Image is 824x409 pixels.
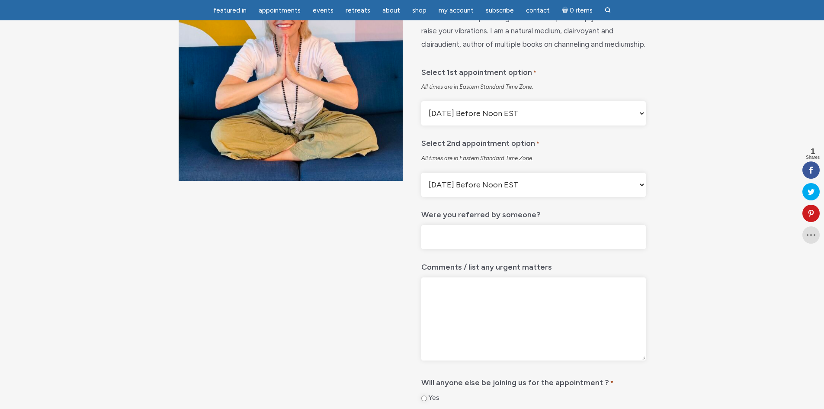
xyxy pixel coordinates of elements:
a: Appointments [253,2,306,19]
label: Select 2nd appointment option [421,132,539,151]
label: Comments / list any urgent matters [421,256,552,274]
span: Appointments [259,6,301,14]
label: Were you referred by someone? [421,204,541,222]
a: My Account [433,2,479,19]
span: 0 items [570,7,593,14]
span: My Account [439,6,474,14]
span: 1 [806,148,820,155]
a: Events [308,2,339,19]
a: Cart0 items [557,1,598,19]
legend: Will anyone else be joining us for the appointment ? [421,372,645,390]
a: featured in [208,2,252,19]
span: Retreats [346,6,370,14]
span: Subscribe [486,6,514,14]
div: All times are in Eastern Standard Time Zone. [421,83,645,91]
span: Contact [526,6,550,14]
p: I offer mediumship readings and workshops to help you evolve and raise your vibrations. I am a na... [421,11,645,51]
i: Cart [562,6,570,14]
a: Contact [521,2,555,19]
span: About [382,6,400,14]
a: About [377,2,405,19]
a: Subscribe [481,2,519,19]
label: Yes [429,393,439,403]
a: Retreats [340,2,375,19]
span: featured in [213,6,247,14]
span: Events [313,6,333,14]
a: Shop [407,2,432,19]
div: All times are in Eastern Standard Time Zone. [421,155,645,162]
span: Shop [412,6,426,14]
span: Shares [806,155,820,160]
label: Select 1st appointment option [421,61,536,80]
